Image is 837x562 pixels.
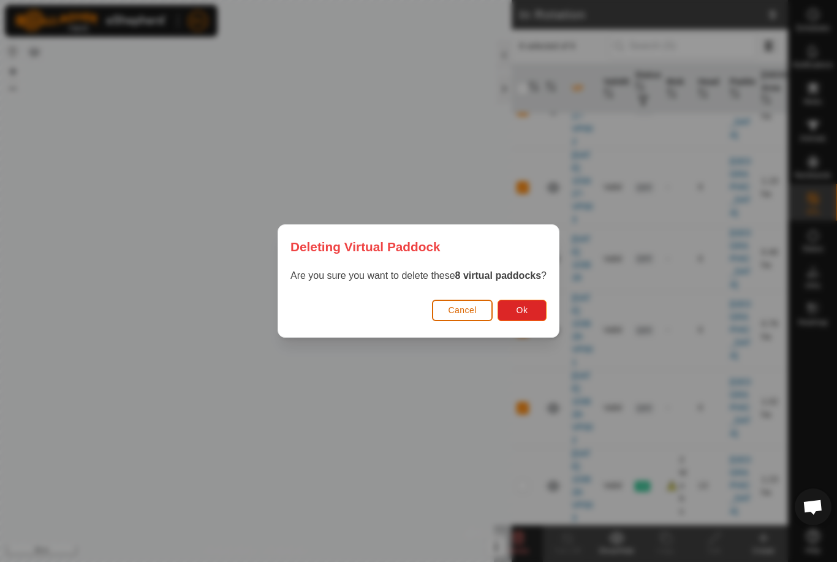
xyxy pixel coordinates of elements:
[448,305,477,315] span: Cancel
[290,270,547,281] span: Are you sure you want to delete these ?
[795,488,831,525] div: Open chat
[517,305,528,315] span: Ok
[455,270,542,281] strong: 8 virtual paddocks
[432,300,493,321] button: Cancel
[498,300,547,321] button: Ok
[290,237,441,256] span: Deleting Virtual Paddock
